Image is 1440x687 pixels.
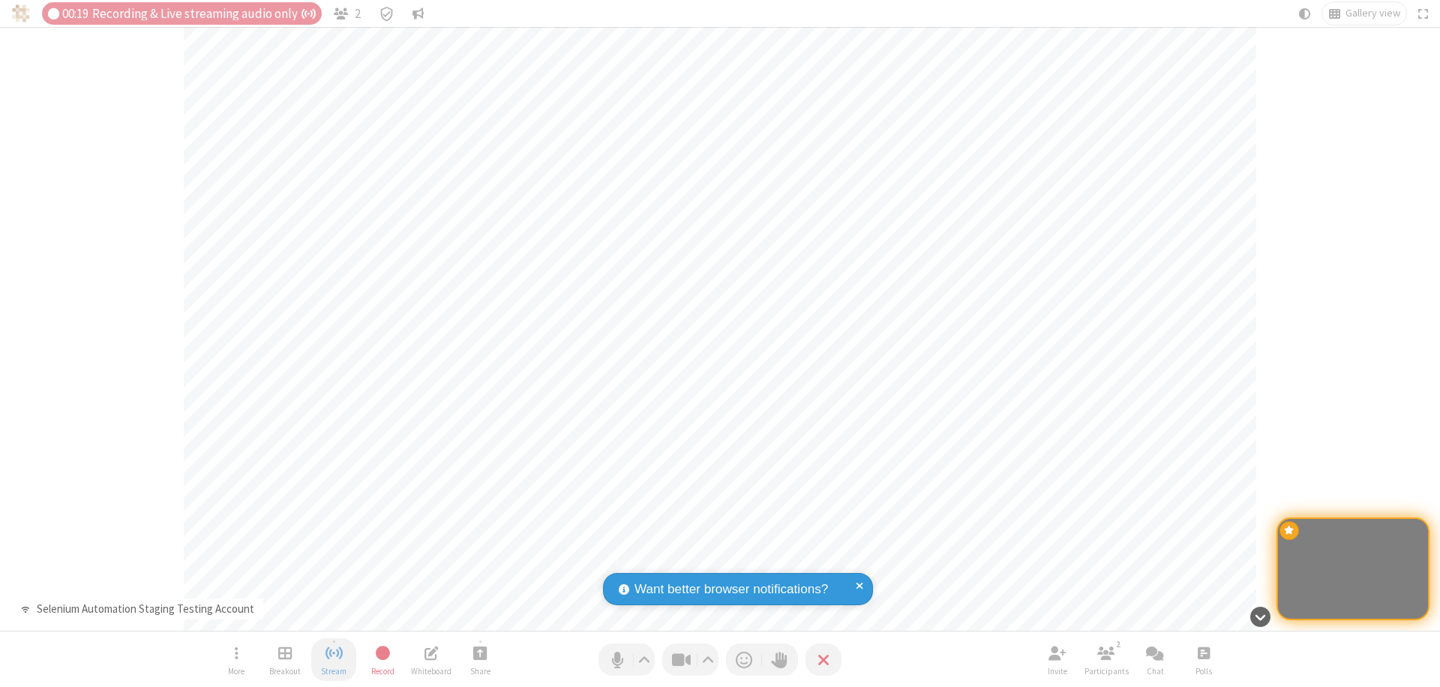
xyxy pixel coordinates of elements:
button: Open participant list [1084,638,1129,681]
div: Selenium Automation Staging Testing Account [31,601,259,618]
button: Stop streaming [311,638,356,681]
div: Audio only [42,2,322,25]
span: Want better browser notifications? [634,580,828,599]
button: Open participant list [328,2,367,25]
button: Open poll [1181,638,1226,681]
span: Chat [1147,667,1164,676]
button: Hide [1244,598,1276,634]
span: Auto broadcast is active [301,7,316,20]
button: Open chat [1132,638,1177,681]
span: Invite [1048,667,1067,676]
button: End or leave meeting [805,643,841,676]
span: Gallery view [1345,7,1400,19]
span: Stream [321,667,346,676]
button: Open menu [214,638,259,681]
span: Recording & Live streaming audio only [92,7,316,21]
span: Record [371,667,394,676]
span: Share [470,667,490,676]
span: Participants [1084,667,1129,676]
div: Meeting details Encryption enabled [372,2,400,25]
span: Polls [1195,667,1212,676]
button: Fullscreen [1412,2,1435,25]
button: Conversation [406,2,430,25]
div: 2 [1112,637,1125,651]
button: Send a reaction [726,643,762,676]
button: Invite participants (⌘+Shift+I) [1035,638,1080,681]
span: 2 [355,7,361,21]
span: More [228,667,244,676]
button: Raise hand [762,643,798,676]
button: Mute (⌘+Shift+A) [598,643,655,676]
button: Manage Breakout Rooms [262,638,307,681]
button: Video setting [698,643,718,676]
span: 00:19 [62,7,88,21]
button: Stop video (⌘+Shift+V) [662,643,718,676]
span: Breakout [269,667,301,676]
span: Whiteboard [411,667,451,676]
button: Change layout [1322,2,1406,25]
button: Audio settings [634,643,655,676]
button: Start sharing [457,638,502,681]
img: QA Selenium DO NOT DELETE OR CHANGE [12,4,30,22]
button: Stop recording [360,638,405,681]
button: Using system theme [1293,2,1317,25]
button: Open shared whiteboard [409,638,454,681]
